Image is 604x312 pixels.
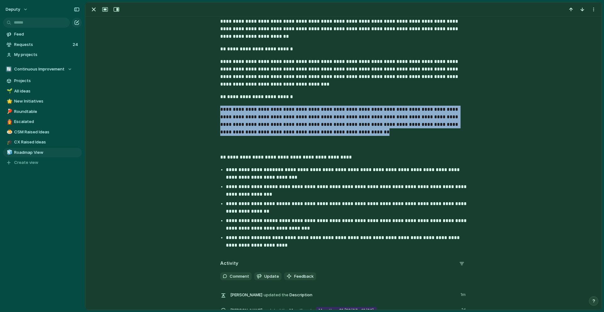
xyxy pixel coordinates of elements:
button: 🔄Continuous Improvement [3,64,82,74]
div: 🏓 [7,108,11,115]
span: CX Raised Ideas [14,139,80,145]
div: 🌱 [7,87,11,95]
button: Update [254,272,282,281]
div: 🌟 [7,98,11,105]
button: Comment [220,272,252,281]
h2: Activity [220,260,238,267]
span: deputy [6,6,20,13]
span: Feedback [294,273,314,280]
div: 🎓 [7,139,11,146]
a: Feed [3,30,82,39]
span: CSM Raised Ideas [14,129,80,135]
span: Projects [14,78,80,84]
a: 🧊Roadmap View [3,148,82,157]
span: Roadmap View [14,149,80,156]
div: 🍮 [7,128,11,136]
span: Feed [14,31,80,37]
span: updated the [264,292,288,298]
span: Create view [14,159,38,166]
a: 👨‍🚒Escalated [3,117,82,126]
span: New Initiatives [14,98,80,104]
div: 🔄 [6,66,12,72]
button: deputy [3,4,31,14]
span: All ideas [14,88,80,94]
span: Comment [230,273,249,280]
span: 1m [461,290,467,298]
button: 🏓 [6,109,12,115]
span: Roundtable [14,109,80,115]
button: 🌱 [6,88,12,94]
div: 🧊 [7,149,11,156]
a: 🍮CSM Raised Ideas [3,127,82,137]
span: Escalated [14,119,80,125]
span: [PERSON_NAME] [230,292,262,298]
a: 🎓CX Raised Ideas [3,137,82,147]
button: Create view [3,158,82,167]
button: 🧊 [6,149,12,156]
button: Feedback [284,272,316,281]
span: Update [264,273,279,280]
span: Continuous Improvement [14,66,64,72]
a: Projects [3,76,82,86]
a: My projects [3,50,82,59]
span: Description [230,290,457,299]
a: 🌱All ideas [3,86,82,96]
button: 👨‍🚒 [6,119,12,125]
span: 24 [73,42,79,48]
button: 🍮 [6,129,12,135]
button: 🌟 [6,98,12,104]
span: Requests [14,42,71,48]
button: 🎓 [6,139,12,145]
div: 👨‍🚒 [7,118,11,125]
span: My projects [14,52,80,58]
a: 🏓Roundtable [3,107,82,116]
a: Requests24 [3,40,82,49]
a: 🌟New Initiatives [3,97,82,106]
